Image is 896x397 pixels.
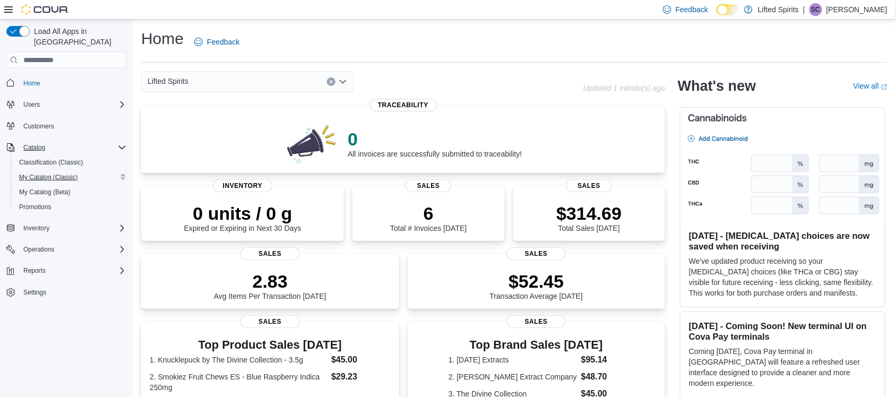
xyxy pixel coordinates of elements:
[803,3,805,16] p: |
[240,247,300,260] span: Sales
[30,26,126,47] span: Load All Apps in [GEOGRAPHIC_DATA]
[758,3,799,16] p: Lifted Spirits
[184,203,301,232] div: Expired or Expiring in Next 30 Days
[566,179,612,192] span: Sales
[689,230,876,252] h3: [DATE] - [MEDICAL_DATA] choices are now saved when receiving
[19,222,54,235] button: Inventory
[19,243,126,256] span: Operations
[506,315,566,328] span: Sales
[19,173,78,182] span: My Catalog (Classic)
[214,271,326,300] div: Avg Items Per Transaction [DATE]
[490,271,583,292] p: $52.45
[15,171,126,184] span: My Catalog (Classic)
[21,4,69,15] img: Cova
[581,353,624,366] dd: $95.14
[23,245,55,254] span: Operations
[23,288,46,297] span: Settings
[2,263,131,278] button: Reports
[23,122,54,131] span: Customers
[19,286,126,299] span: Settings
[15,156,126,169] span: Classification (Classic)
[812,3,821,16] span: SC
[11,185,131,200] button: My Catalog (Beta)
[213,179,272,192] span: Inventory
[689,256,876,298] p: We've updated product receiving so your [MEDICAL_DATA] choices (like THCa or CBG) stay visible fo...
[339,77,347,86] button: Open list of options
[11,155,131,170] button: Classification (Classic)
[19,120,58,133] a: Customers
[2,284,131,300] button: Settings
[556,203,622,232] div: Total Sales [DATE]
[331,370,390,383] dd: $29.23
[6,71,126,327] nav: Complex example
[449,339,624,351] h3: Top Brand Sales [DATE]
[19,141,49,154] button: Catalog
[19,98,126,111] span: Users
[689,321,876,342] h3: [DATE] - Coming Soon! New terminal UI on Cova Pay terminals
[2,140,131,155] button: Catalog
[406,179,451,192] span: Sales
[19,158,83,167] span: Classification (Classic)
[141,28,184,49] h1: Home
[15,201,56,213] a: Promotions
[15,186,75,198] a: My Catalog (Beta)
[2,242,131,257] button: Operations
[809,3,822,16] div: Sarah Colbert
[19,188,71,196] span: My Catalog (Beta)
[2,97,131,112] button: Users
[19,243,59,256] button: Operations
[2,118,131,134] button: Customers
[854,82,888,90] a: View allExternal link
[11,170,131,185] button: My Catalog (Classic)
[327,77,335,86] button: Clear input
[348,128,522,158] div: All invoices are successfully submitted to traceability!
[15,186,126,198] span: My Catalog (Beta)
[881,84,888,90] svg: External link
[23,266,46,275] span: Reports
[583,84,665,92] p: Updated 1 minute(s) ago
[2,75,131,90] button: Home
[19,141,126,154] span: Catalog
[390,203,467,232] div: Total # Invoices [DATE]
[11,200,131,214] button: Promotions
[184,203,301,224] p: 0 units / 0 g
[19,264,126,277] span: Reports
[19,286,50,299] a: Settings
[23,143,45,152] span: Catalog
[449,355,577,365] dt: 1. [DATE] Extracts
[150,372,327,393] dt: 2. Smokiez Fruit Chews ES - Blue Raspberry Indica 250mg
[449,372,577,382] dt: 2. [PERSON_NAME] Extract Company
[148,75,188,88] span: Lifted Spirits
[150,339,391,351] h3: Top Product Sales [DATE]
[490,271,583,300] div: Transaction Average [DATE]
[240,315,300,328] span: Sales
[15,171,82,184] a: My Catalog (Classic)
[150,355,327,365] dt: 1. Knucklepuck by The Divine Collection - 3.5g
[19,203,51,211] span: Promotions
[676,4,708,15] span: Feedback
[23,224,49,232] span: Inventory
[19,76,126,89] span: Home
[214,271,326,292] p: 2.83
[19,77,45,90] a: Home
[19,119,126,133] span: Customers
[390,203,467,224] p: 6
[678,77,756,94] h2: What's new
[689,346,876,389] p: Coming [DATE], Cova Pay terminal in [GEOGRAPHIC_DATA] will feature a refreshed user interface des...
[15,156,88,169] a: Classification (Classic)
[2,221,131,236] button: Inventory
[331,353,390,366] dd: $45.00
[826,3,888,16] p: [PERSON_NAME]
[19,222,126,235] span: Inventory
[19,98,44,111] button: Users
[285,122,340,165] img: 0
[23,79,40,88] span: Home
[369,99,437,111] span: Traceability
[190,31,244,53] a: Feedback
[207,37,239,47] span: Feedback
[581,370,624,383] dd: $48.70
[556,203,622,224] p: $314.69
[348,128,522,150] p: 0
[23,100,40,109] span: Users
